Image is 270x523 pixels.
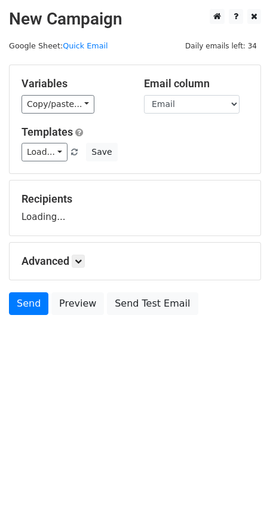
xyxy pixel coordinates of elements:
a: Copy/paste... [22,95,94,114]
h5: Variables [22,77,126,90]
a: Preview [51,292,104,315]
a: Send [9,292,48,315]
a: Templates [22,126,73,138]
button: Save [86,143,117,161]
h5: Advanced [22,255,248,268]
h5: Email column [144,77,248,90]
span: Daily emails left: 34 [181,39,261,53]
small: Google Sheet: [9,41,108,50]
div: Loading... [22,192,248,224]
a: Load... [22,143,67,161]
h2: New Campaign [9,9,261,29]
h5: Recipients [22,192,248,206]
a: Quick Email [63,41,108,50]
a: Daily emails left: 34 [181,41,261,50]
a: Send Test Email [107,292,198,315]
